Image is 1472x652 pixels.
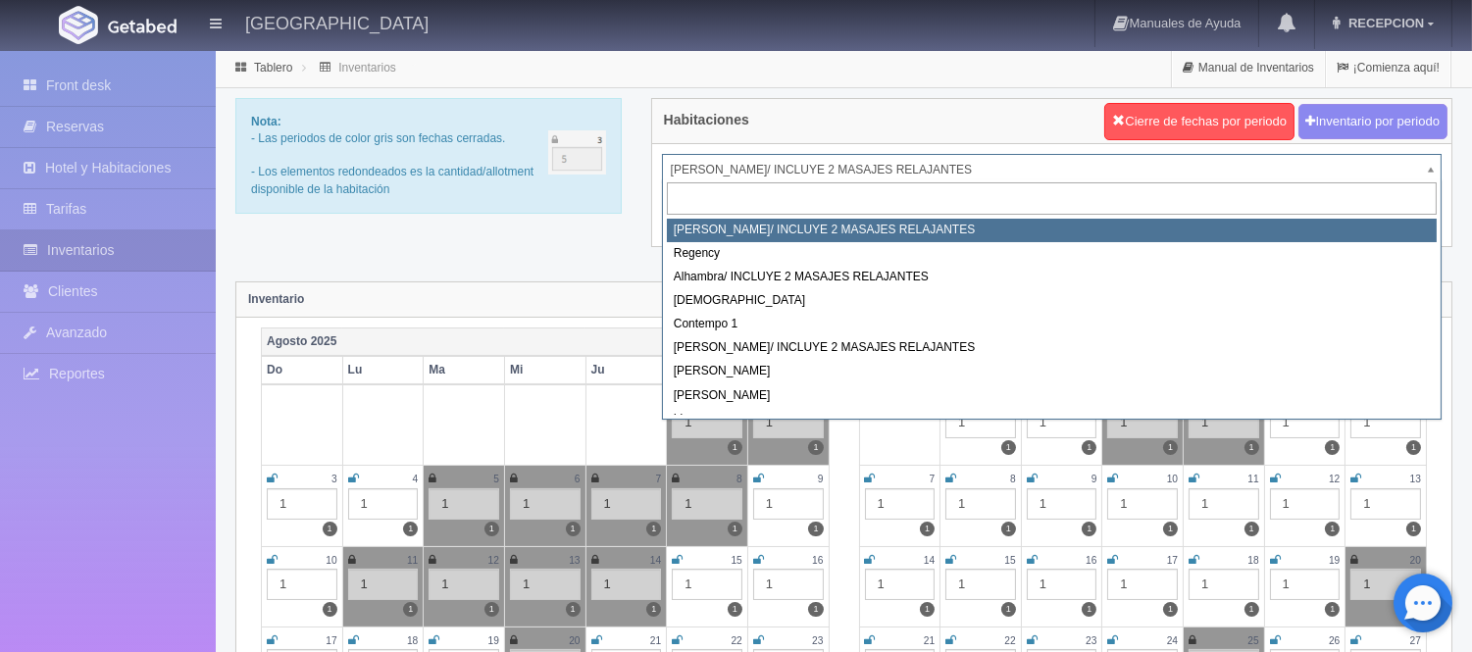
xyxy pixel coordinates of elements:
div: [PERSON_NAME] [667,360,1437,383]
div: [PERSON_NAME]/ INCLUYE 2 MASAJES RELAJANTES [667,219,1437,242]
div: Lino [667,408,1437,431]
div: [DEMOGRAPHIC_DATA] [667,289,1437,313]
div: Alhambra/ INCLUYE 2 MASAJES RELAJANTES [667,266,1437,289]
div: Regency [667,242,1437,266]
div: Contempo 1 [667,313,1437,336]
div: [PERSON_NAME] [667,384,1437,408]
div: [PERSON_NAME]/ INCLUYE 2 MASAJES RELAJANTES [667,336,1437,360]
